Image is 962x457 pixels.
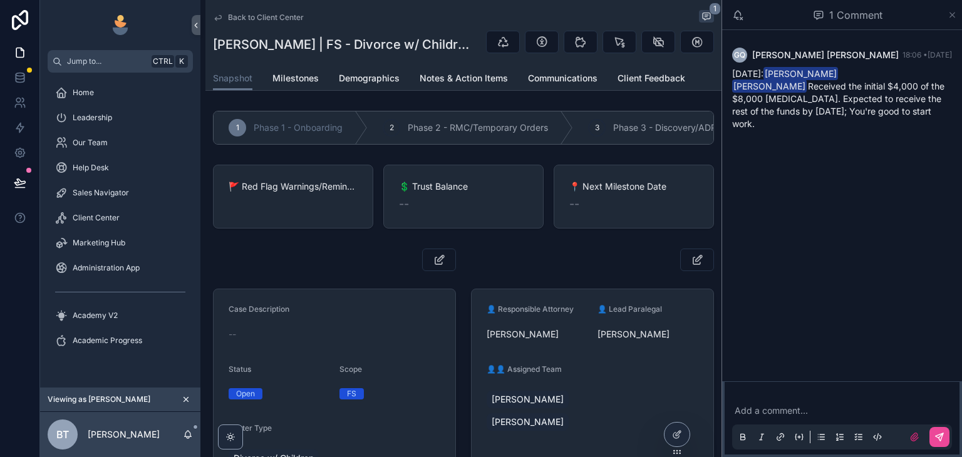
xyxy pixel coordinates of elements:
[110,15,130,35] img: App logo
[528,67,597,92] a: Communications
[48,304,193,327] a: Academy V2
[48,257,193,279] a: Administration App
[618,72,685,85] span: Client Feedback
[73,263,140,273] span: Administration App
[73,213,120,223] span: Client Center
[752,49,899,61] span: [PERSON_NAME] [PERSON_NAME]
[420,72,508,85] span: Notes & Action Items
[229,328,236,341] span: --
[399,180,528,193] span: 💲 Trust Balance
[709,3,721,15] span: 1
[40,73,200,368] div: scrollable content
[73,88,94,98] span: Home
[487,304,574,314] span: 👤 Responsible Attorney
[829,8,882,23] span: 1 Comment
[48,50,193,73] button: Jump to...CtrlK
[236,123,239,133] span: 1
[569,195,579,213] span: --
[408,121,548,134] span: Phase 2 - RMC/Temporary Orders
[213,13,304,23] a: Back to Client Center
[73,138,108,148] span: Our Team
[73,238,125,248] span: Marketing Hub
[67,56,147,66] span: Jump to...
[487,364,562,374] span: 👤👤 Assigned Team
[213,36,472,53] h1: [PERSON_NAME] | FS - Divorce w/ Children
[339,364,362,374] span: Scope
[420,67,508,92] a: Notes & Action Items
[347,388,356,399] div: FS
[732,68,944,129] span: [DATE]: Received the initial $4,000 of the $8,000 [MEDICAL_DATA]. Expected to receive the rest of...
[528,72,597,85] span: Communications
[56,427,69,442] span: BT
[732,80,807,93] span: [PERSON_NAME]
[48,81,193,104] a: Home
[229,180,358,193] span: 🚩 Red Flag Warnings/Reminders
[48,157,193,179] a: Help Desk
[48,232,193,254] a: Marketing Hub
[487,328,559,341] span: [PERSON_NAME]
[763,67,838,80] span: [PERSON_NAME]
[272,72,319,85] span: Milestones
[73,188,129,198] span: Sales Navigator
[213,72,252,85] span: Snapshot
[569,180,698,193] span: 📍 Next Milestone Date
[492,416,564,428] span: [PERSON_NAME]
[73,163,109,173] span: Help Desk
[597,328,670,341] span: [PERSON_NAME]
[177,56,187,66] span: K
[48,131,193,154] a: Our Team
[339,72,400,85] span: Demographics
[618,67,685,92] a: Client Feedback
[73,113,112,123] span: Leadership
[595,123,599,133] span: 3
[88,428,160,441] p: [PERSON_NAME]
[613,121,716,134] span: Phase 3 - Discovery/ADR
[492,393,564,406] span: [PERSON_NAME]
[229,304,289,314] span: Case Description
[272,67,319,92] a: Milestones
[699,10,714,25] button: 1
[734,50,745,60] span: GQ
[48,329,193,352] a: Academic Progress
[213,67,252,91] a: Snapshot
[48,106,193,129] a: Leadership
[254,121,343,134] span: Phase 1 - Onboarding
[390,123,394,133] span: 2
[48,394,150,404] span: Viewing as [PERSON_NAME]
[152,55,174,68] span: Ctrl
[73,311,118,321] span: Academy V2
[228,13,304,23] span: Back to Client Center
[236,388,255,399] div: Open
[399,195,409,213] span: --
[48,207,193,229] a: Client Center
[48,182,193,204] a: Sales Navigator
[229,423,272,433] span: Matter Type
[73,336,142,346] span: Academic Progress
[903,50,952,59] span: 18:06 • [DATE]
[229,364,251,374] span: Status
[339,67,400,92] a: Demographics
[597,304,662,314] span: 👤 Lead Paralegal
